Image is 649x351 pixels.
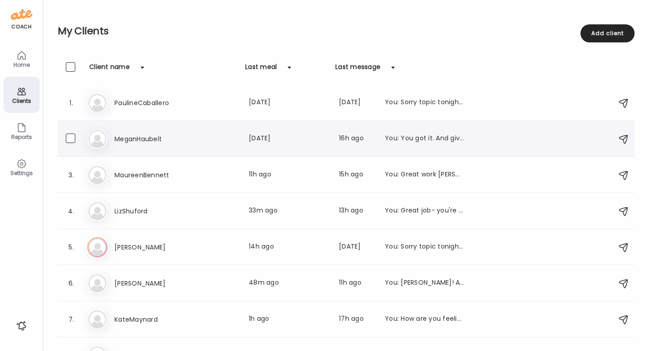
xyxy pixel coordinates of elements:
[339,170,374,180] div: 15h ago
[385,170,464,180] div: You: Great work [PERSON_NAME]... did it help to have those other pieces closer to meal 3? Incorpo...
[385,206,464,217] div: You: Great job- you're applying action steps each day, you're seeing benefits and have made some ...
[249,206,328,217] div: 33m ago
[245,62,277,77] div: Last meal
[5,62,38,68] div: Home
[66,242,77,253] div: 5.
[385,242,464,253] div: You: Sorry topic tonight is Review and all 5 steps plus coach Q& A tonight- A/B next week. Also a...
[385,278,464,289] div: You: [PERSON_NAME]! And yes yes on mini meal! Love it.
[249,170,328,180] div: 11h ago
[580,24,635,42] div: Add client
[385,314,464,325] div: You: How are you feeling [DATE] [PERSON_NAME]? Weekend plans ahead? Are you going to go for a sec...
[249,97,328,108] div: [DATE]
[114,278,194,289] h3: [PERSON_NAME]
[249,314,328,325] div: 1h ago
[339,242,374,253] div: [DATE]
[66,314,77,325] div: 7.
[249,278,328,289] div: 48m ago
[339,314,374,325] div: 17h ago
[66,170,77,180] div: 3.
[89,62,130,77] div: Client name
[249,134,328,144] div: [DATE]
[58,24,635,38] h2: My Clients
[249,242,328,253] div: 14h ago
[385,97,464,108] div: You: Sorry topic tonight is Review and all 5 steps plus coach Q& A tonight- A/B next week. Also a...
[5,170,38,176] div: Settings
[66,278,77,289] div: 6.
[114,97,194,108] h3: PaulineCaballero
[114,134,194,144] h3: MeganHaubelt
[385,134,464,144] div: You: You got it. And gives you an idea of what her magic spice blend is. :) I use umami on a lot ...
[114,206,194,217] h3: LizShuford
[339,278,374,289] div: 11h ago
[5,134,38,140] div: Reports
[66,97,77,108] div: 1.
[66,206,77,217] div: 4.
[114,314,194,325] h3: KateMaynard
[339,134,374,144] div: 16h ago
[5,98,38,104] div: Clients
[335,62,380,77] div: Last message
[339,206,374,217] div: 13h ago
[114,242,194,253] h3: [PERSON_NAME]
[114,170,194,180] h3: MaureenBennett
[11,7,32,22] img: ate
[339,97,374,108] div: [DATE]
[11,23,32,31] div: coach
